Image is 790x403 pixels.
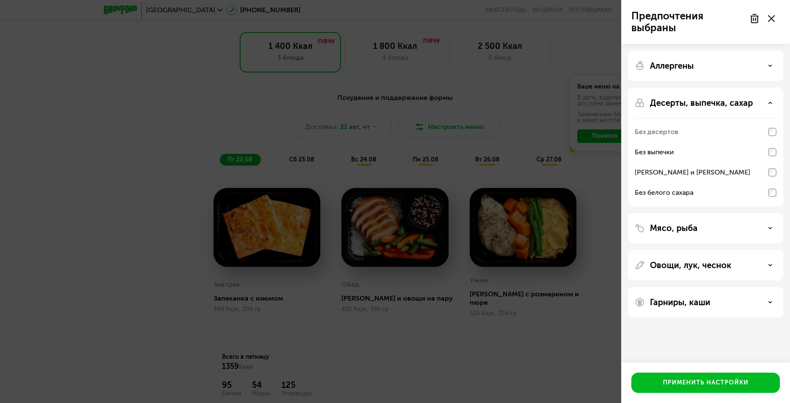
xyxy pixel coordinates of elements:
[650,260,731,270] p: Овощи, лук, чеснок
[635,188,693,198] div: Без белого сахара
[635,127,678,137] div: Без десертов
[650,61,694,71] p: Аллергены
[635,147,674,157] div: Без выпечки
[650,98,753,108] p: Десерты, выпечка, сахар
[631,373,780,393] button: Применить настройки
[631,10,744,34] p: Предпочтения выбраны
[650,223,698,233] p: Мясо, рыба
[663,379,749,387] div: Применить настройки
[650,297,710,307] p: Гарниры, каши
[635,167,750,177] div: [PERSON_NAME] и [PERSON_NAME]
